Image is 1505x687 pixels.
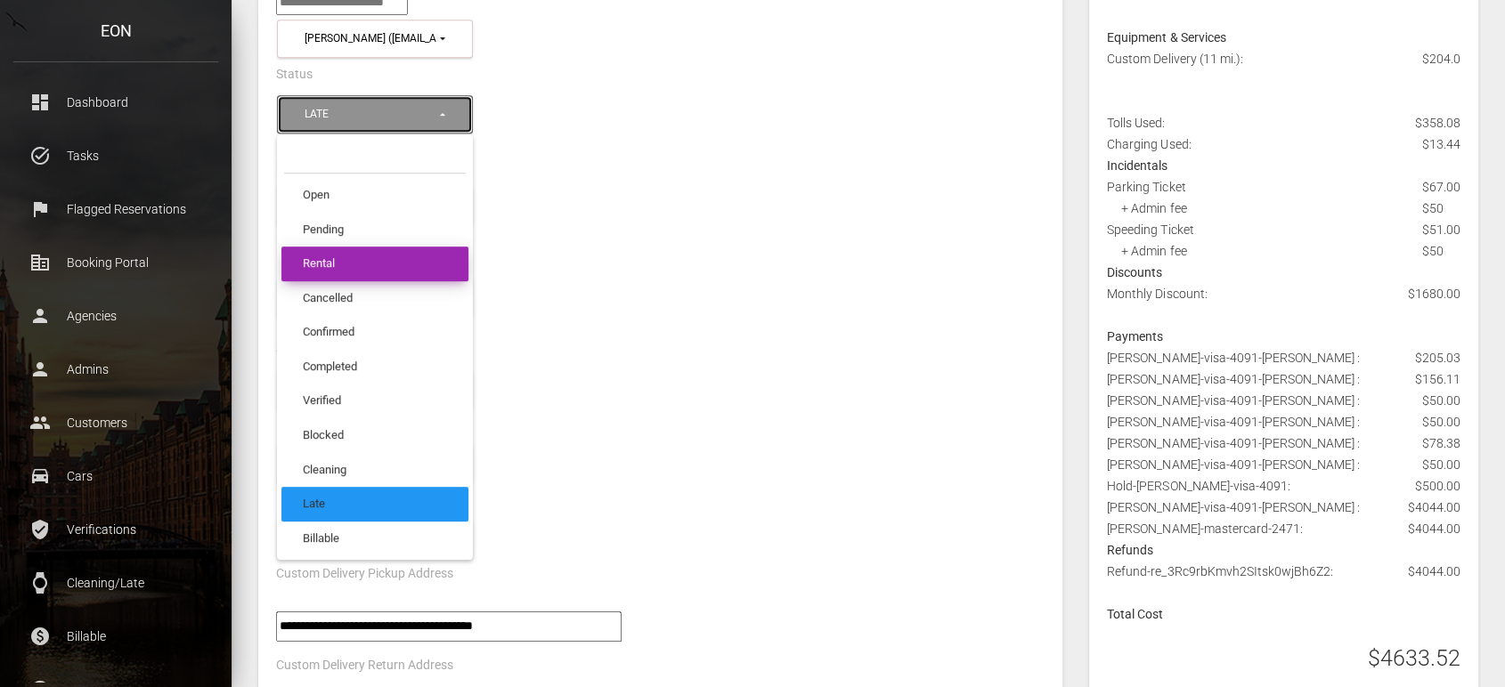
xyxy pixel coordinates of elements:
span: Tolls Used: [1107,116,1165,130]
span: Late [303,496,325,513]
span: $205.03 [1415,347,1460,368]
strong: Discounts [1107,265,1162,279]
span: Cleaning [303,461,346,478]
p: Customers [27,409,205,436]
label: Ignore Trip? [276,416,341,433]
strong: Payments [1107,329,1163,343]
div: [PERSON_NAME] ([EMAIL_ADDRESS][DOMAIN_NAME]) [305,31,437,46]
a: corporate_fare Booking Portal [13,240,218,285]
span: $500.00 [1415,475,1460,497]
label: Custom Delivery Pickup Address [276,565,453,583]
label: Insurance [276,158,331,175]
a: verified_user Verifications [13,507,218,552]
div: [PERSON_NAME]-visa-4091-[PERSON_NAME] : [PERSON_NAME]-visa-4091-[PERSON_NAME] : [PERSON_NAME]-vis... [1094,347,1474,539]
p: Billable [27,623,205,650]
span: Open [303,187,329,204]
strong: Equipment & Services [1107,30,1225,44]
div: $67.00 [1422,176,1460,198]
span: Completed [303,358,357,375]
span: Billable [303,529,339,546]
a: watch Cleaning/Late [13,561,218,605]
span: $204.0 [1422,48,1460,69]
h3: $4633.52 [1368,643,1460,674]
input: Search [284,142,466,174]
span: Confirmed [303,324,354,341]
label: Custom Delivery Return Address [276,657,453,675]
span: $358.08 [1415,112,1460,133]
div: $50 [1422,240,1460,262]
span: $156.11 [1415,368,1460,390]
a: task_alt Tasks [13,133,218,178]
a: paid Billable [13,614,218,659]
p: Agencies [27,303,205,329]
div: Refund-re_3Rc9rbKmvh2SItsk0wjBh6Z2: [1094,561,1474,603]
div: + Admin fee [1121,198,1186,219]
span: Rental [303,255,335,272]
p: Booking Portal [27,249,205,276]
span: Blocked [303,427,344,444]
p: Admins [27,356,205,383]
a: people Customers [13,400,218,445]
span: $50.00 [1422,390,1460,411]
span: Pending [303,221,344,238]
p: Flagged Reservations [27,196,205,222]
span: $1680.00 [1408,283,1460,304]
button: Late [277,95,473,133]
div: Parking Ticket [1107,176,1186,198]
a: person Agencies [13,294,218,338]
button: Raphael Sperlin (moishesperlin@gmail.com) [277,20,473,58]
div: Speeding Ticket [1107,219,1193,240]
label: Flag trip? [276,490,328,508]
label: Send to Collections? [276,341,387,359]
span: Custom Delivery (11 mi.): [1107,52,1242,66]
span: $50.00 [1422,454,1460,475]
a: dashboard Dashboard [13,80,218,125]
span: $4044.00 [1408,518,1460,539]
div: $50 [1422,198,1460,219]
span: $13.44 [1422,133,1460,155]
div: $51.00 [1422,219,1460,240]
label: Extras [276,249,312,267]
p: Tasks [27,142,205,169]
span: $78.38 [1422,432,1460,454]
a: drive_eta Cars [13,454,218,498]
p: Verifications [27,516,205,543]
span: $4044.00 [1408,561,1460,582]
div: Monthly Discount: [1094,283,1474,326]
p: Cars [27,463,205,489]
span: $50.00 [1422,411,1460,432]
p: Cleaning/Late [27,570,205,596]
span: Cancelled [303,289,353,306]
a: person Admins [13,347,218,392]
span: $4044.00 [1408,497,1460,518]
label: Status [276,66,313,84]
strong: Refunds [1107,543,1153,557]
span: Charging Used: [1107,137,1191,151]
div: + Admin fee [1121,240,1193,262]
div: Late [305,107,437,122]
span: Verified [303,392,341,409]
a: flag Flagged Reservations [13,187,218,231]
strong: Incidentals [1107,158,1167,173]
p: Dashboard [27,89,205,116]
strong: Total Cost [1107,607,1163,621]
